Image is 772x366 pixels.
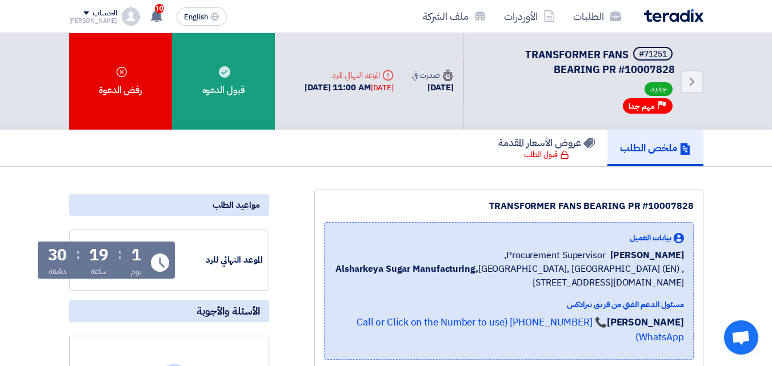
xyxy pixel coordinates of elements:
a: Open chat [724,320,758,355]
div: [DATE] [371,82,394,94]
div: الموعد النهائي للرد [305,69,394,81]
div: مسئول الدعم الفني من فريق تيرادكس [334,299,684,311]
div: : [76,244,80,264]
b: Alsharkeya Sugar Manufacturing, [335,262,478,276]
div: [DATE] [412,81,453,94]
div: مواعيد الطلب [69,194,269,216]
span: Procurement Supervisor, [504,248,606,262]
a: ملف الشركة [414,3,495,30]
span: 10 [155,4,164,13]
div: 19 [89,247,109,263]
a: الأوردرات [495,3,564,30]
div: الموعد النهائي للرد [177,254,263,267]
div: [DATE] 11:00 AM [305,81,394,94]
div: 30 [48,247,67,263]
span: الأسئلة والأجوبة [197,304,260,317]
h5: عروض الأسعار المقدمة [498,136,595,149]
div: 1 [131,247,141,263]
a: 📞 [PHONE_NUMBER] (Call or Click on the Number to use WhatsApp) [357,315,684,344]
span: بيانات العميل [630,232,671,244]
a: ملخص الطلب [607,130,703,166]
div: : [118,244,122,264]
div: قبول الدعوه [172,33,275,130]
span: TRANSFORMER FANS BEARING PR #10007828 [525,47,675,77]
div: [PERSON_NAME] [69,18,118,24]
div: ساعة [91,266,107,277]
div: صدرت في [412,69,453,81]
span: [GEOGRAPHIC_DATA], [GEOGRAPHIC_DATA] (EN) ,[STREET_ADDRESS][DOMAIN_NAME] [334,262,684,289]
h5: ملخص الطلب [620,141,691,154]
span: English [184,13,208,21]
div: يوم [131,266,142,277]
a: الطلبات [564,3,630,30]
img: profile_test.png [122,7,140,26]
span: مهم جدا [629,101,655,112]
span: [PERSON_NAME] [610,248,684,262]
strong: [PERSON_NAME] [607,315,684,329]
img: Teradix logo [644,9,703,22]
a: عروض الأسعار المقدمة قبول الطلب [486,130,607,166]
div: TRANSFORMER FANS BEARING PR #10007828 [324,199,694,213]
div: رفض الدعوة [69,33,172,130]
span: جديد [645,82,673,96]
button: English [177,7,227,26]
div: دقيقة [49,266,66,277]
div: قبول الطلب [524,149,569,160]
div: الحساب [93,9,117,18]
div: #71251 [639,50,667,58]
h5: TRANSFORMER FANS BEARING PR #10007828 [478,47,675,77]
